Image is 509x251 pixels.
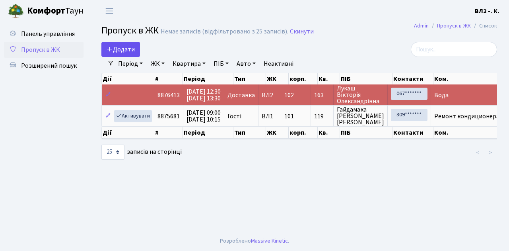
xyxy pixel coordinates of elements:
[266,127,289,139] th: ЖК
[101,145,182,160] label: записів на сторінці
[21,61,77,70] span: Розширений пошук
[101,145,124,160] select: записів на сторінці
[27,4,84,18] span: Таун
[115,57,146,71] a: Період
[102,127,154,139] th: Дії
[227,113,241,120] span: Гості
[402,18,509,34] nav: breadcrumb
[102,73,154,84] th: Дії
[314,92,330,98] span: 163
[337,85,384,104] span: Лукаш Вікторія Олександрівна
[392,73,433,84] th: Контакти
[284,91,294,100] span: 102
[183,73,233,84] th: Період
[314,113,330,120] span: 119
[114,110,152,122] a: Активувати
[233,73,266,84] th: Тип
[107,45,135,54] span: Додати
[4,58,84,74] a: Розширений пошук
[262,92,278,98] span: ВЛ2
[21,45,60,54] span: Пропуск в ЖК
[414,22,429,30] a: Admin
[411,42,497,57] input: Пошук...
[21,29,75,38] span: Панель управління
[251,237,288,245] a: Massive Kinetic
[260,57,297,71] a: Неактивні
[169,57,209,71] a: Квартира
[183,127,233,139] th: Період
[233,57,259,71] a: Авто
[340,127,392,139] th: ПІБ
[101,24,159,37] span: Пропуск в ЖК
[337,106,384,125] span: Гайдамака [PERSON_NAME] [PERSON_NAME]
[475,7,499,16] b: ВЛ2 -. К.
[433,127,503,139] th: Ком.
[392,127,433,139] th: Контакти
[289,73,318,84] th: корп.
[154,73,183,84] th: #
[289,127,318,139] th: корп.
[27,4,65,17] b: Комфорт
[161,28,288,35] div: Немає записів (відфільтровано з 25 записів).
[437,22,471,30] a: Пропуск в ЖК
[340,73,392,84] th: ПІБ
[266,73,289,84] th: ЖК
[148,57,168,71] a: ЖК
[4,42,84,58] a: Пропуск в ЖК
[101,42,140,57] a: Додати
[187,108,221,124] span: [DATE] 09:00 [DATE] 10:15
[262,113,278,120] span: ВЛ1
[318,127,340,139] th: Кв.
[154,127,183,139] th: #
[157,112,180,121] span: 8875681
[475,6,499,16] a: ВЛ2 -. К.
[434,91,449,100] span: Вода
[187,87,221,103] span: [DATE] 12:30 [DATE] 13:30
[227,92,255,98] span: Доставка
[471,22,497,30] li: Список
[210,57,232,71] a: ПІБ
[433,73,503,84] th: Ком.
[290,28,314,35] a: Скинути
[99,4,119,18] button: Переключити навігацію
[157,91,180,100] span: 8876413
[8,3,24,19] img: logo.png
[233,127,266,139] th: Тип
[434,112,499,121] span: Ремонт кондиционера
[318,73,340,84] th: Кв.
[284,112,294,121] span: 101
[220,237,289,245] div: Розроблено .
[4,26,84,42] a: Панель управління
